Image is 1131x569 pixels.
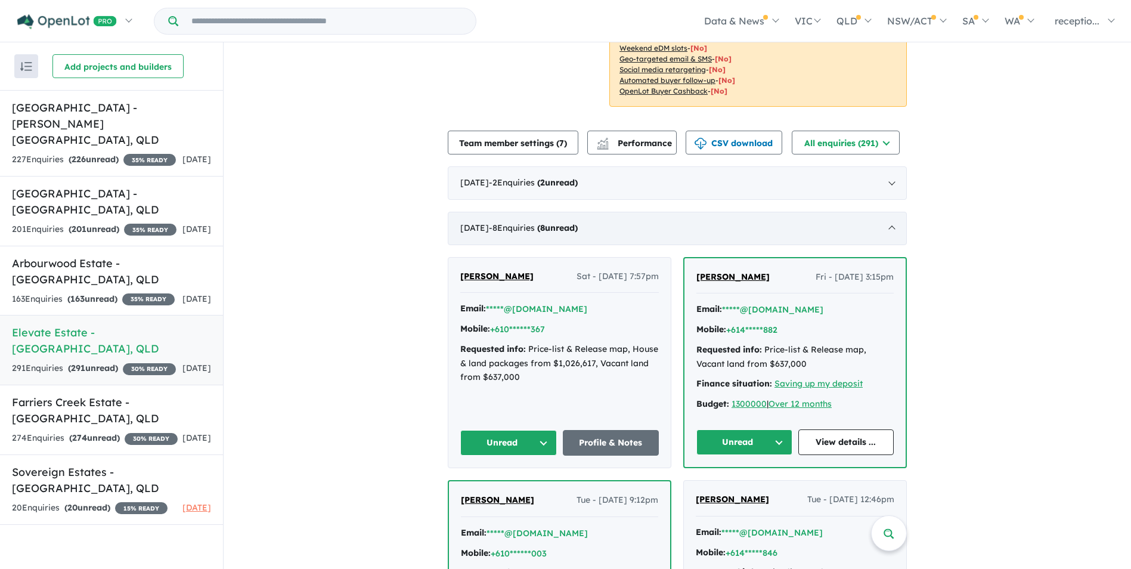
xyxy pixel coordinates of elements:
strong: Mobile: [696,547,726,558]
div: [DATE] [448,166,907,200]
span: [DATE] [182,154,211,165]
span: Tue - [DATE] 12:46pm [807,493,894,507]
div: 20 Enquir ies [12,501,168,515]
strong: Mobile: [461,548,491,558]
u: Saving up my deposit [774,378,863,389]
div: Price-list & Release map, House & land packages from $1,026,617, Vacant land from $637,000 [460,342,659,385]
button: All enquiries (291) [792,131,900,154]
strong: Email: [696,304,722,314]
div: 163 Enquir ies [12,292,175,307]
strong: Requested info: [696,344,762,355]
span: 7 [559,138,564,149]
span: [PERSON_NAME] [696,271,770,282]
span: 201 [72,224,86,234]
h5: [GEOGRAPHIC_DATA] - [GEOGRAPHIC_DATA] , QLD [12,185,211,218]
img: download icon [695,138,707,150]
span: [DATE] [182,224,211,234]
span: receptio... [1055,15,1099,27]
u: Social media retargeting [619,65,706,74]
strong: Email: [461,527,487,538]
span: [No] [715,54,732,63]
span: [DATE] [182,363,211,373]
a: [PERSON_NAME] [696,270,770,284]
span: 15 % READY [115,502,168,514]
span: Tue - [DATE] 9:12pm [577,493,658,508]
span: 226 [72,154,86,165]
u: OpenLot Buyer Cashback [619,86,708,95]
button: Unread [460,430,557,456]
a: Over 12 months [769,398,832,409]
a: [PERSON_NAME] [696,493,769,507]
button: Performance [587,131,677,154]
h5: [GEOGRAPHIC_DATA] - [PERSON_NAME][GEOGRAPHIC_DATA] , QLD [12,100,211,148]
div: [DATE] [448,212,907,245]
span: Performance [599,138,672,149]
strong: ( unread) [537,222,578,233]
img: sort.svg [20,62,32,71]
span: [PERSON_NAME] [460,271,534,282]
a: View details ... [798,429,894,455]
span: - 2 Enquir ies [489,177,578,188]
span: Sat - [DATE] 7:57pm [577,270,659,284]
span: [No] [718,76,735,85]
a: [PERSON_NAME] [461,493,534,508]
h5: Elevate Estate - [GEOGRAPHIC_DATA] , QLD [12,324,211,357]
img: line-chart.svg [597,138,608,144]
strong: ( unread) [537,177,578,188]
img: bar-chart.svg [597,141,609,149]
div: | [696,397,894,412]
span: [PERSON_NAME] [696,494,769,505]
a: [PERSON_NAME] [460,270,534,284]
strong: Budget: [696,398,729,409]
strong: ( unread) [68,363,118,373]
span: [No] [709,65,726,74]
strong: Requested info: [460,344,526,354]
span: [DATE] [182,293,211,304]
div: 291 Enquir ies [12,361,176,376]
span: 274 [72,432,87,443]
h5: Farriers Creek Estate - [GEOGRAPHIC_DATA] , QLD [12,394,211,426]
span: [DATE] [182,502,211,513]
span: [No] [690,44,707,52]
span: 30 % READY [125,433,178,445]
button: Team member settings (7) [448,131,578,154]
span: 2 [540,177,545,188]
h5: Sovereign Estates - [GEOGRAPHIC_DATA] , QLD [12,464,211,496]
strong: Email: [696,527,721,537]
span: [PERSON_NAME] [461,494,534,505]
span: 35 % READY [123,154,176,166]
strong: ( unread) [69,432,120,443]
button: CSV download [686,131,782,154]
strong: Email: [460,303,486,314]
u: Geo-targeted email & SMS [619,54,712,63]
span: 291 [71,363,85,373]
div: 227 Enquir ies [12,153,176,167]
strong: Mobile: [460,323,490,334]
div: 201 Enquir ies [12,222,176,237]
span: [DATE] [182,432,211,443]
span: 35 % READY [124,224,176,236]
img: Openlot PRO Logo White [17,14,117,29]
strong: ( unread) [67,293,117,304]
input: Try estate name, suburb, builder or developer [181,8,473,34]
div: Price-list & Release map, Vacant land from $637,000 [696,343,894,372]
a: 1300000 [732,398,767,409]
strong: ( unread) [69,224,119,234]
strong: Finance situation: [696,378,772,389]
u: Weekend eDM slots [619,44,687,52]
span: 8 [540,222,545,233]
span: - 8 Enquir ies [489,222,578,233]
span: 30 % READY [123,363,176,375]
span: 163 [70,293,85,304]
span: 20 [67,502,78,513]
span: [No] [711,86,727,95]
div: 274 Enquir ies [12,431,178,446]
button: Unread [696,429,792,455]
strong: ( unread) [64,502,110,513]
strong: ( unread) [69,154,119,165]
h5: Arbourwood Estate - [GEOGRAPHIC_DATA] , QLD [12,255,211,287]
button: Add projects and builders [52,54,184,78]
span: 35 % READY [122,293,175,305]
